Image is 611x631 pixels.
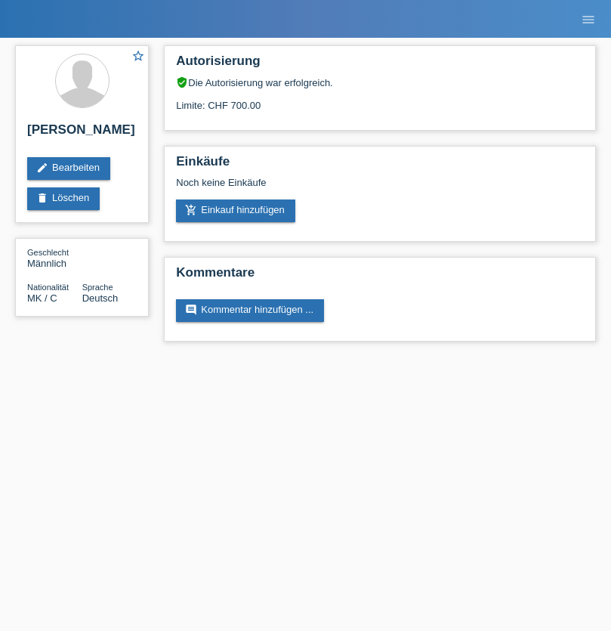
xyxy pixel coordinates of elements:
[82,292,119,304] span: Deutsch
[27,292,57,304] span: Mazedonien / C / 07.08.2007
[131,49,145,63] i: star_border
[176,76,584,88] div: Die Autorisierung war erfolgreich.
[185,304,197,316] i: comment
[176,177,584,200] div: Noch keine Einkäufe
[27,246,82,269] div: Männlich
[176,88,584,111] div: Limite: CHF 700.00
[82,283,113,292] span: Sprache
[36,162,48,174] i: edit
[36,192,48,204] i: delete
[27,157,110,180] a: editBearbeiten
[27,283,69,292] span: Nationalität
[176,299,324,322] a: commentKommentar hinzufügen ...
[27,187,100,210] a: deleteLöschen
[573,14,603,23] a: menu
[176,154,584,177] h2: Einkäufe
[176,54,584,76] h2: Autorisierung
[176,200,295,222] a: add_shopping_cartEinkauf hinzufügen
[27,248,69,257] span: Geschlecht
[27,122,137,145] h2: [PERSON_NAME]
[131,49,145,65] a: star_border
[176,76,188,88] i: verified_user
[185,204,197,216] i: add_shopping_cart
[176,265,584,288] h2: Kommentare
[581,12,596,27] i: menu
